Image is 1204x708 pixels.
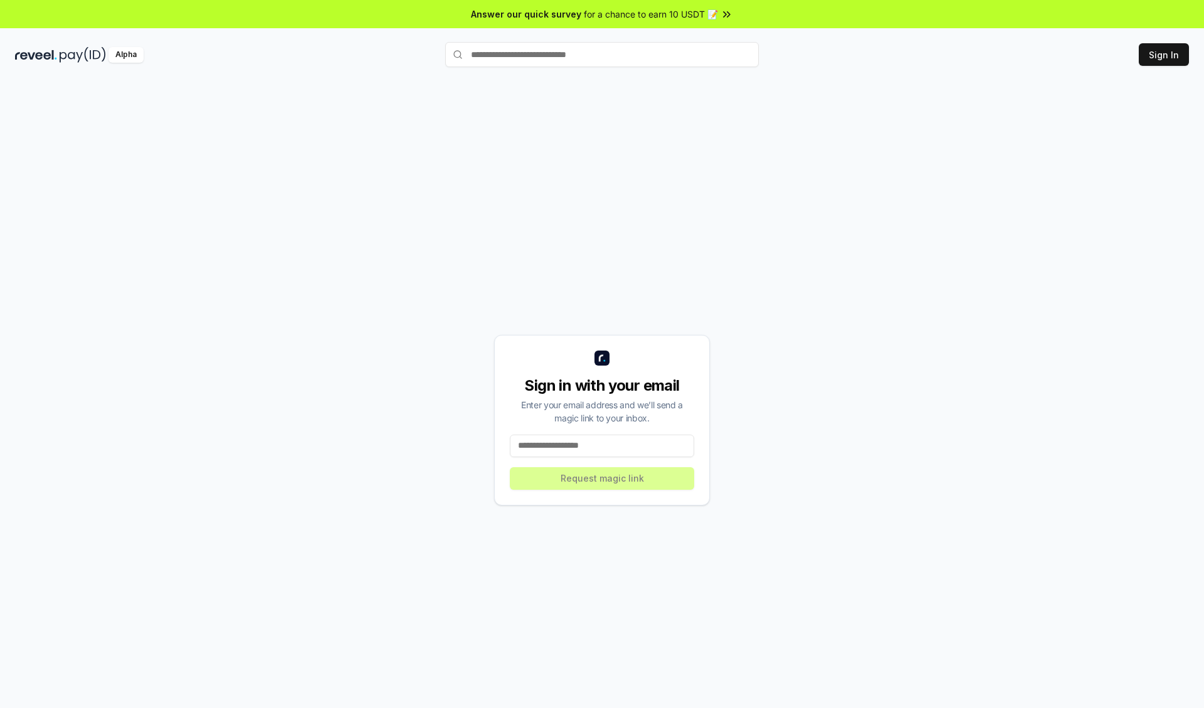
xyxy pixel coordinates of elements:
div: Enter your email address and we’ll send a magic link to your inbox. [510,398,694,425]
div: Alpha [108,47,144,63]
img: pay_id [60,47,106,63]
span: for a chance to earn 10 USDT 📝 [584,8,718,21]
span: Answer our quick survey [471,8,581,21]
div: Sign in with your email [510,376,694,396]
button: Sign In [1139,43,1189,66]
img: reveel_dark [15,47,57,63]
img: logo_small [594,351,610,366]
